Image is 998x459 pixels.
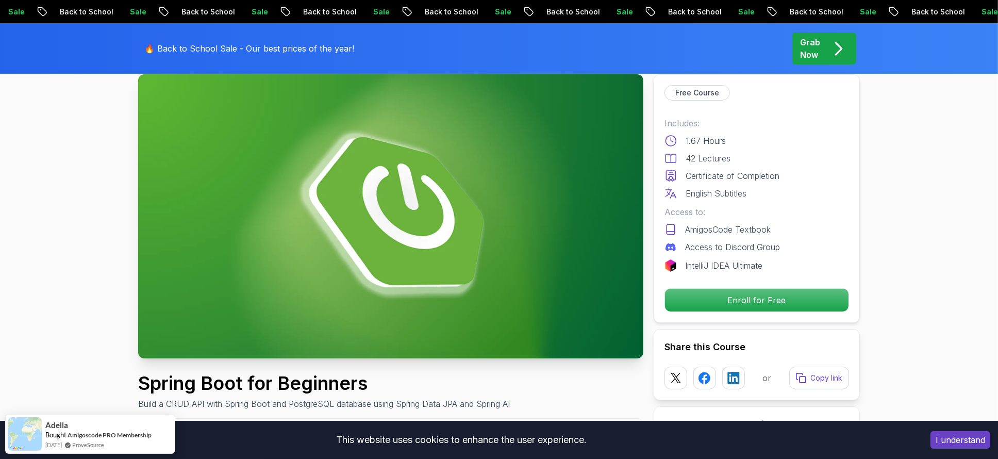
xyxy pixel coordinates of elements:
[686,170,779,182] p: Certificate of Completion
[41,7,111,17] p: Back to School
[892,7,962,17] p: Back to School
[45,421,68,430] span: Adella
[962,7,995,17] p: Sale
[144,42,354,55] p: 🔥 Back to School Sale - Our best prices of the year!
[686,152,730,165] p: 42 Lectures
[664,117,849,129] p: Includes:
[111,7,144,17] p: Sale
[686,187,746,200] p: English Subtitles
[664,340,849,354] h2: Share this Course
[789,367,849,389] button: Copy link
[841,7,874,17] p: Sale
[138,373,510,394] h1: Spring Boot for Beginners
[664,206,849,218] p: Access to:
[406,7,476,17] p: Back to School
[685,223,771,236] p: AmigosCode Textbook
[45,440,62,449] span: [DATE]
[675,88,719,98] p: Free Course
[649,7,719,17] p: Back to School
[810,373,842,383] p: Copy link
[686,135,726,147] p: 1.67 Hours
[284,7,354,17] p: Back to School
[232,7,265,17] p: Sale
[665,289,849,312] p: Enroll for Free
[685,259,762,272] p: IntelliJ IDEA Ultimate
[8,429,915,451] div: This website uses cookies to enhance the user experience.
[8,417,42,451] img: provesource social proof notification image
[527,7,597,17] p: Back to School
[138,398,510,410] p: Build a CRUD API with Spring Boot and PostgreSQL database using Spring Data JPA and Spring AI
[45,431,66,439] span: Bought
[930,431,990,449] button: Accept cookies
[664,259,677,272] img: jetbrains logo
[476,7,509,17] p: Sale
[138,74,643,358] img: spring-boot-for-beginners_thumbnail
[597,7,630,17] p: Sale
[72,440,104,449] a: ProveSource
[685,241,780,253] p: Access to Discord Group
[771,7,841,17] p: Back to School
[719,7,752,17] p: Sale
[68,431,152,439] a: Amigoscode PRO Membership
[664,417,849,432] h3: Got a Team of 5 or More?
[800,36,820,61] p: Grab Now
[664,288,849,312] button: Enroll for Free
[763,372,772,384] p: or
[162,7,232,17] p: Back to School
[354,7,387,17] p: Sale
